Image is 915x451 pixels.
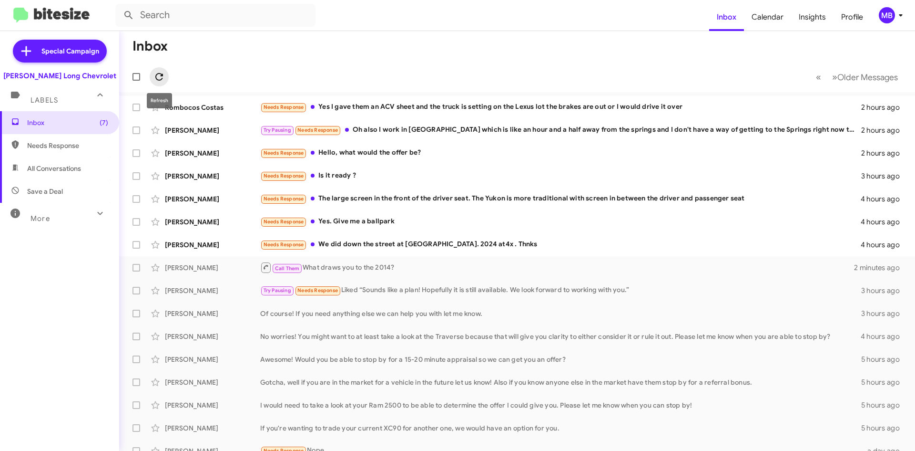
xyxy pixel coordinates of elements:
[861,217,907,227] div: 4 hours ago
[275,265,300,272] span: Call Them
[264,127,291,133] span: Try Pausing
[260,400,861,410] div: I would need to take a look at your Ram 2500 to be able to determine the offer I could give you. ...
[165,148,260,158] div: [PERSON_NAME]
[41,46,99,56] span: Special Campaign
[260,125,861,136] div: Oh also I work in [GEOGRAPHIC_DATA] which is like an hour and a half away from the springs and I ...
[861,400,907,410] div: 5 hours ago
[165,194,260,204] div: [PERSON_NAME]
[260,309,861,318] div: Of course! If you need anything else we can help you with let me know.
[297,127,338,133] span: Needs Response
[871,7,905,23] button: MB
[260,170,861,181] div: Is it ready ?
[27,141,108,150] span: Needs Response
[297,287,338,294] span: Needs Response
[165,400,260,410] div: [PERSON_NAME]
[13,40,107,63] a: Special Campaign
[260,239,861,250] div: We did down the street at [GEOGRAPHIC_DATA]. 2024 at4x . Thnks
[816,71,821,83] span: «
[30,214,50,223] span: More
[264,241,304,248] span: Needs Response
[165,355,260,364] div: [PERSON_NAME]
[165,378,260,387] div: [PERSON_NAME]
[709,3,744,31] a: Inbox
[165,332,260,341] div: [PERSON_NAME]
[260,332,861,341] div: No worries! You might want to at least take a look at the Traverse because that will give you cla...
[861,240,907,250] div: 4 hours ago
[260,193,861,204] div: The large screen in the front of the driver seat. The Yukon is more traditional with screen in be...
[260,102,861,113] div: Yes I gave them an ACV sheet and the truck is setting on the Lexus lot the brakes are out or I wo...
[260,355,861,364] div: Awesome! Would you be able to stop by for a 15-20 minute appraisal so we can get you an offer?
[861,103,907,112] div: 2 hours ago
[861,309,907,318] div: 3 hours ago
[165,126,260,135] div: [PERSON_NAME]
[861,171,907,181] div: 3 hours ago
[861,126,907,135] div: 2 hours ago
[165,423,260,433] div: [PERSON_NAME]
[165,286,260,295] div: [PERSON_NAME]
[861,286,907,295] div: 3 hours ago
[791,3,834,31] a: Insights
[861,148,907,158] div: 2 hours ago
[861,332,907,341] div: 4 hours ago
[165,171,260,181] div: [PERSON_NAME]
[264,104,304,110] span: Needs Response
[165,309,260,318] div: [PERSON_NAME]
[861,423,907,433] div: 5 hours ago
[27,118,108,127] span: Inbox
[165,103,260,112] div: Rombocos Costas
[165,217,260,227] div: [PERSON_NAME]
[100,118,108,127] span: (7)
[264,150,304,156] span: Needs Response
[260,216,861,227] div: Yes. Give me a ballpark
[260,423,861,433] div: If you're wanting to trade your current XC90 for another one, we would have an option for you.
[165,240,260,250] div: [PERSON_NAME]
[861,355,907,364] div: 5 hours ago
[837,72,898,83] span: Older Messages
[264,196,304,202] span: Needs Response
[27,164,81,173] span: All Conversations
[834,3,871,31] a: Profile
[810,67,827,87] button: Previous
[115,4,315,27] input: Search
[30,96,58,105] span: Labels
[260,378,861,387] div: Gotcha, well if you are in the market for a vehicle in the future let us know! Also if you know a...
[3,71,116,81] div: [PERSON_NAME] Long Chevrolet
[861,378,907,387] div: 5 hours ago
[165,263,260,273] div: [PERSON_NAME]
[260,285,861,296] div: Liked “Sounds like a plan! Hopefully it is still available. We look forward to working with you.”
[879,7,895,23] div: MB
[744,3,791,31] a: Calendar
[811,67,904,87] nav: Page navigation example
[132,39,168,54] h1: Inbox
[260,147,861,158] div: Hello, what would the offer be?
[826,67,904,87] button: Next
[264,219,304,225] span: Needs Response
[264,287,291,294] span: Try Pausing
[264,173,304,179] span: Needs Response
[147,93,172,108] div: Refresh
[854,263,907,273] div: 2 minutes ago
[861,194,907,204] div: 4 hours ago
[27,187,63,196] span: Save a Deal
[260,262,854,273] div: What draws you to the 2014?
[832,71,837,83] span: »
